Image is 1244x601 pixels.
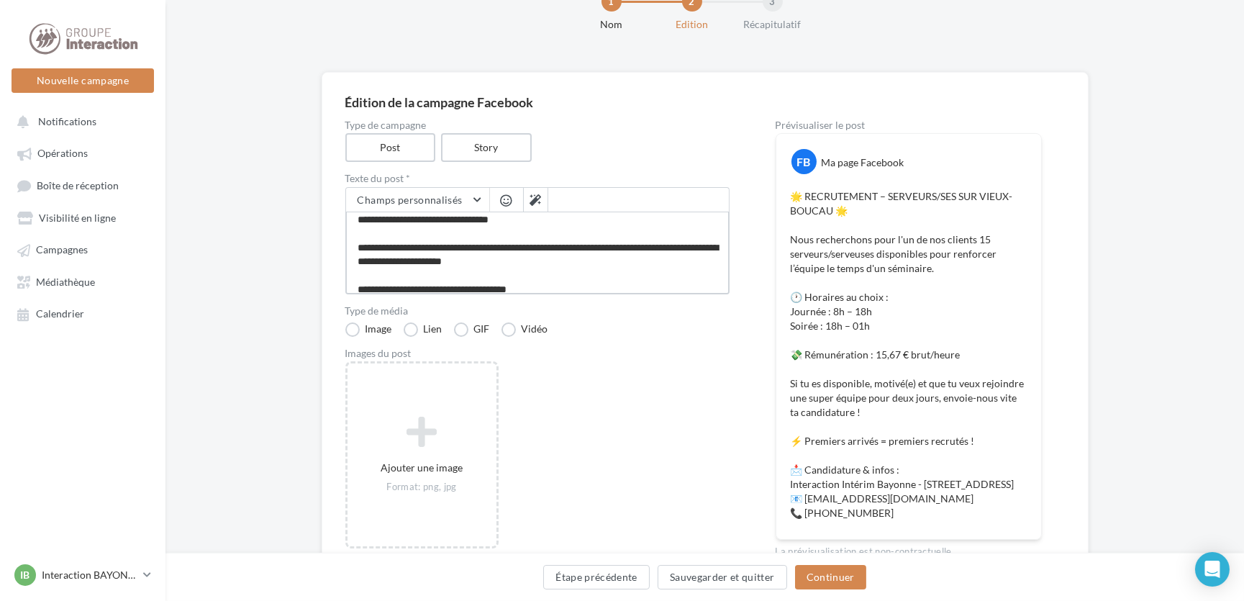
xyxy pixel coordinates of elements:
[36,276,95,288] span: Médiathèque
[795,565,866,589] button: Continuer
[345,133,436,162] label: Post
[441,133,532,162] label: Story
[36,244,88,256] span: Campagnes
[727,17,819,32] div: Récapitulatif
[12,68,154,93] button: Nouvelle campagne
[37,148,88,160] span: Opérations
[9,300,157,326] a: Calendrier
[501,322,548,337] label: Vidéo
[36,308,84,320] span: Calendrier
[454,322,490,337] label: GIF
[345,120,730,130] label: Type de campagne
[37,179,119,191] span: Boîte de réception
[543,565,650,589] button: Étape précédente
[791,189,1027,520] p: 🌟 RECRUTEMENT – SERVEURS/SES SUR VIEUX-BOUCAU 🌟 Nous recherchons pour l'un de nos clients 15 serv...
[822,155,904,170] div: Ma page Facebook
[776,120,1042,130] div: Prévisualiser le post
[346,188,489,212] button: Champs personnalisés
[42,568,137,582] p: Interaction BAYONNE
[345,96,1065,109] div: Édition de la campagne Facebook
[21,568,30,582] span: IB
[9,172,157,199] a: Boîte de réception
[38,115,96,127] span: Notifications
[658,565,787,589] button: Sauvegarder et quitter
[345,322,392,337] label: Image
[404,322,442,337] label: Lien
[776,540,1042,559] div: La prévisualisation est non-contractuelle
[791,149,817,174] div: FB
[9,268,157,294] a: Médiathèque
[646,17,738,32] div: Edition
[345,306,730,316] label: Type de média
[9,140,157,166] a: Opérations
[9,204,157,230] a: Visibilité en ligne
[9,108,151,134] button: Notifications
[39,212,116,224] span: Visibilité en ligne
[345,173,730,184] label: Texte du post *
[1195,552,1230,587] div: Open Intercom Messenger
[566,17,658,32] div: Nom
[345,348,730,358] div: Images du post
[12,561,154,589] a: IB Interaction BAYONNE
[9,236,157,262] a: Campagnes
[358,194,463,206] span: Champs personnalisés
